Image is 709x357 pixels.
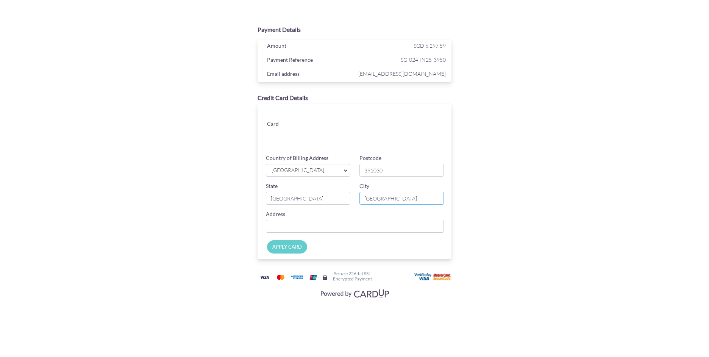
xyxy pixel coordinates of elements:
[356,69,446,78] span: [EMAIL_ADDRESS][DOMAIN_NAME]
[271,166,338,174] span: [GEOGRAPHIC_DATA]
[322,274,328,280] img: Secure lock
[333,271,372,281] h6: Secure 256-bit SSL Encrypted Payment
[414,273,452,281] img: User card
[266,154,328,162] label: Country of Billing Address
[258,25,451,34] div: Payment Details
[317,286,392,300] img: Visa, Mastercard
[257,272,272,282] img: Visa
[414,42,446,49] span: SGD 6,297.59
[266,182,278,190] label: State
[266,210,285,218] label: Address
[261,119,309,130] div: Card
[261,69,356,80] div: Email address
[380,128,444,142] iframe: Secure card security code input frame
[267,240,307,254] input: APPLY CARD
[266,164,350,177] a: [GEOGRAPHIC_DATA]
[359,154,381,162] label: Postcode
[315,128,379,142] iframe: Secure card expiration date input frame
[306,272,321,282] img: Union Pay
[273,272,288,282] img: Mastercard
[258,94,451,102] div: Credit Card Details
[289,272,305,282] img: American Express
[315,111,445,125] iframe: Secure card number input frame
[356,55,446,64] span: SG-024-IN25-3950
[261,55,356,66] div: Payment Reference
[359,182,369,190] label: City
[261,41,356,52] div: Amount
